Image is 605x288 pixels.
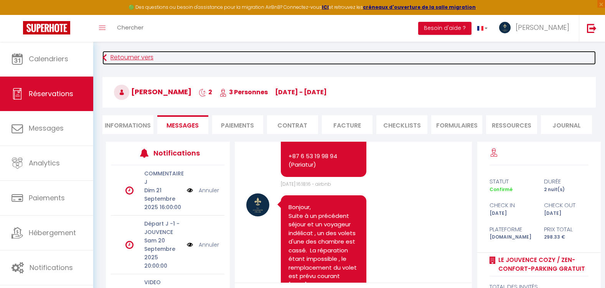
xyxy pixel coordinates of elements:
[485,225,539,234] div: Plateforme
[144,186,181,211] p: Dim 21 Septembre 2025 16:00:00
[322,115,373,134] li: Facture
[496,255,589,273] a: Le Jouvence Cozy / ZEN-CONFORT-PARKING GRATUIT
[23,21,70,34] img: Super Booking
[117,23,143,31] span: Chercher
[219,88,268,97] span: 3 Personnes
[6,3,29,26] button: Ouvrir le widget de chat LiveChat
[499,22,511,33] img: ...
[363,4,476,10] a: créneaux d'ouverture de la salle migration
[516,23,569,32] span: [PERSON_NAME]
[539,210,593,217] div: [DATE]
[111,15,149,42] a: Chercher
[246,193,269,216] img: 16886867449436.png
[29,158,60,168] span: Analytics
[486,115,537,134] li: Ressources
[541,115,592,134] li: Journal
[485,210,539,217] div: [DATE]
[153,144,201,162] h3: Notifications
[29,89,73,98] span: Réservations
[485,177,539,186] div: statut
[144,219,181,236] p: Départ J -1 - JOUVENCE
[485,201,539,210] div: check in
[199,186,219,195] a: Annuler
[539,186,593,193] div: 2 nuit(s)
[418,22,471,35] button: Besoin d'aide ?
[212,115,263,134] li: Paiements
[29,193,65,203] span: Paiements
[376,115,427,134] li: CHECKLISTS
[29,54,68,64] span: Calendriers
[144,169,181,186] p: COMMENTAIRE J
[539,201,593,210] div: check out
[322,4,329,10] a: ICI
[30,263,73,272] span: Notifications
[490,186,513,193] span: Confirmé
[29,228,76,237] span: Hébergement
[102,115,153,134] li: Informations
[493,15,579,42] a: ... [PERSON_NAME]
[29,123,64,133] span: Messages
[166,121,199,130] span: Messages
[144,236,181,270] p: Sam 20 Septembre 2025 20:00:00
[485,234,539,241] div: [DOMAIN_NAME]
[267,115,318,134] li: Contrat
[431,115,482,134] li: FORMULAIRES
[539,177,593,186] div: durée
[539,234,593,241] div: 298.33 €
[587,23,597,33] img: logout
[281,181,331,187] span: [DATE] 16:18:16 - airbnb
[199,88,212,97] span: 2
[539,225,593,234] div: Prix total
[199,241,219,249] a: Annuler
[187,186,193,195] img: NO IMAGE
[114,87,191,97] span: [PERSON_NAME]
[275,88,327,97] span: [DATE] - [DATE]
[102,51,596,65] a: Retourner vers
[187,241,193,249] img: NO IMAGE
